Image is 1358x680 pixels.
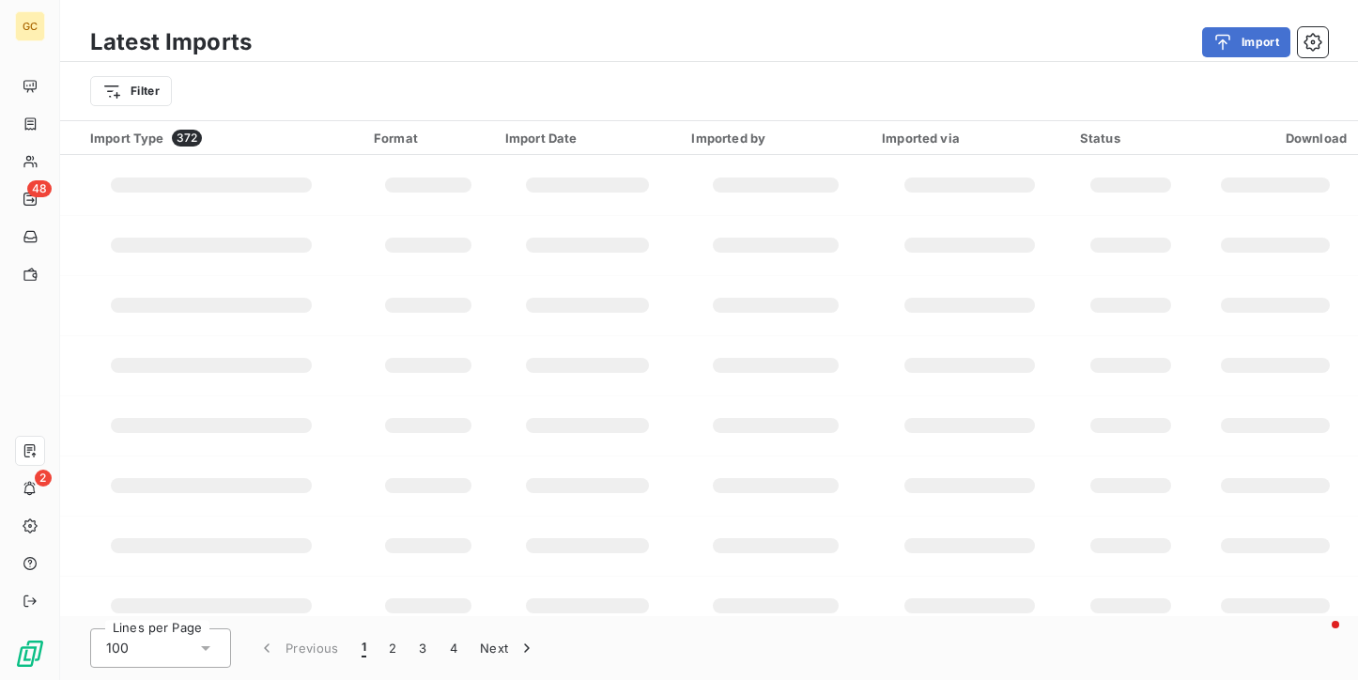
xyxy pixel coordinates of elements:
[90,130,351,147] div: Import Type
[691,131,859,146] div: Imported by
[362,639,366,657] span: 1
[106,639,129,657] span: 100
[15,639,45,669] img: Logo LeanPay
[439,628,469,668] button: 4
[1202,27,1290,57] button: Import
[505,131,670,146] div: Import Date
[408,628,438,668] button: 3
[90,76,172,106] button: Filter
[1204,131,1347,146] div: Download
[27,180,52,197] span: 48
[246,628,350,668] button: Previous
[35,470,52,487] span: 2
[350,628,378,668] button: 1
[1294,616,1339,661] iframe: Intercom live chat
[378,628,408,668] button: 2
[90,25,252,59] h3: Latest Imports
[882,131,1057,146] div: Imported via
[1080,131,1181,146] div: Status
[469,628,548,668] button: Next
[15,11,45,41] div: GC
[172,130,202,147] span: 372
[374,131,483,146] div: Format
